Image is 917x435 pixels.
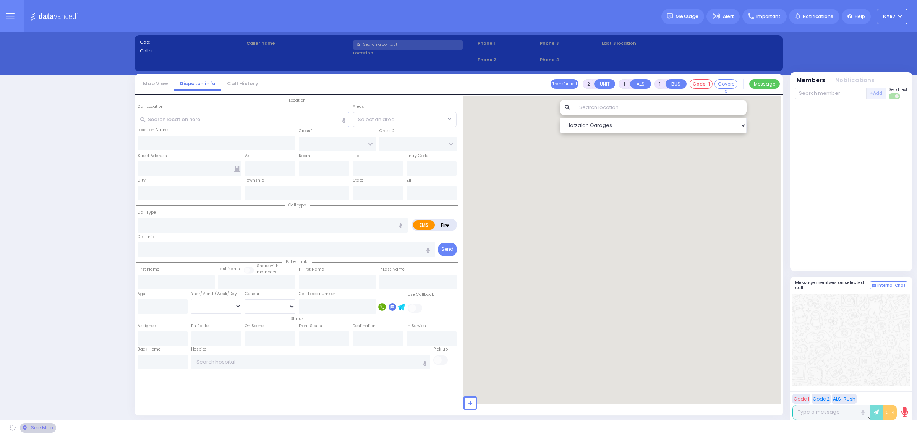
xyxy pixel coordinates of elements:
span: Important [756,13,781,20]
label: Use Callback [408,292,434,298]
input: Search location [574,100,747,115]
label: Call Info [138,234,154,240]
label: Call back number [299,291,335,297]
label: Room [299,153,310,159]
img: Logo [30,11,81,21]
div: See map [20,423,56,433]
span: members [257,269,276,275]
button: Code-1 [690,79,713,89]
label: En Route [191,323,209,329]
label: Hospital [191,346,208,352]
span: Other building occupants [234,166,240,172]
label: Call Type [138,209,156,216]
label: Caller name [246,40,351,47]
input: Search hospital [191,355,430,369]
span: Send text [889,87,907,93]
label: Destination [353,323,376,329]
label: Call Location [138,104,164,110]
button: UNIT [594,79,615,89]
label: State [353,177,363,183]
label: Location [353,50,475,56]
input: Search location here [138,112,349,127]
span: Message [676,13,698,20]
label: Entry Code [407,153,428,159]
label: Street Address [138,153,167,159]
label: Caller: [140,48,244,54]
button: KY67 [877,9,907,24]
a: Dispatch info [174,80,221,87]
label: P First Name [299,266,324,273]
span: Notifications [803,13,833,20]
span: Call type [285,202,310,208]
button: BUS [666,79,687,89]
span: KY67 [883,13,896,20]
small: Share with [257,263,279,269]
a: Map View [137,80,174,87]
label: Fire [434,220,456,230]
label: Cross 1 [299,128,313,134]
span: Phone 1 [478,40,537,47]
label: Cad: [140,39,244,45]
label: Cross 2 [379,128,395,134]
span: Help [855,13,865,20]
label: Apt [245,153,252,159]
label: On Scene [245,323,264,329]
span: Patient info [282,259,312,265]
label: Township [245,177,264,183]
a: Call History [221,80,264,87]
span: Phone 4 [540,57,599,63]
button: Members [797,76,825,85]
label: Pick up [433,346,448,352]
label: First Name [138,266,159,273]
label: City [138,177,146,183]
label: From Scene [299,323,322,329]
button: Code 2 [812,394,831,404]
button: ALS [630,79,651,89]
label: Last 3 location [602,40,689,47]
img: message.svg [667,13,673,19]
button: Notifications [835,76,875,85]
button: ALS-Rush [832,394,857,404]
span: Select an area [358,116,395,123]
label: Back Home [138,346,160,352]
label: In Service [407,323,426,329]
button: Code 1 [792,394,810,404]
button: Internal Chat [870,281,907,290]
input: Search member [795,88,867,99]
label: Assigned [138,323,156,329]
label: Floor [353,153,362,159]
label: Last Name [218,266,240,272]
span: Alert [723,13,734,20]
span: Phone 2 [478,57,537,63]
button: Message [749,79,780,89]
label: EMS [413,220,435,230]
span: Status [287,316,308,321]
button: Covered [714,79,737,89]
button: Transfer call [551,79,578,89]
label: Areas [353,104,364,110]
img: comment-alt.png [872,284,876,288]
label: Age [138,291,145,297]
label: P Last Name [379,266,405,273]
span: Location [285,97,309,103]
span: Internal Chat [877,283,906,288]
label: Gender [245,291,259,297]
label: Turn off text [889,93,901,100]
label: Location Name [138,127,168,133]
span: Phone 3 [540,40,599,47]
label: ZIP [407,177,412,183]
h5: Message members on selected call [795,280,870,290]
div: Year/Month/Week/Day [191,291,241,297]
button: Send [438,243,457,256]
input: Search a contact [353,40,463,50]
